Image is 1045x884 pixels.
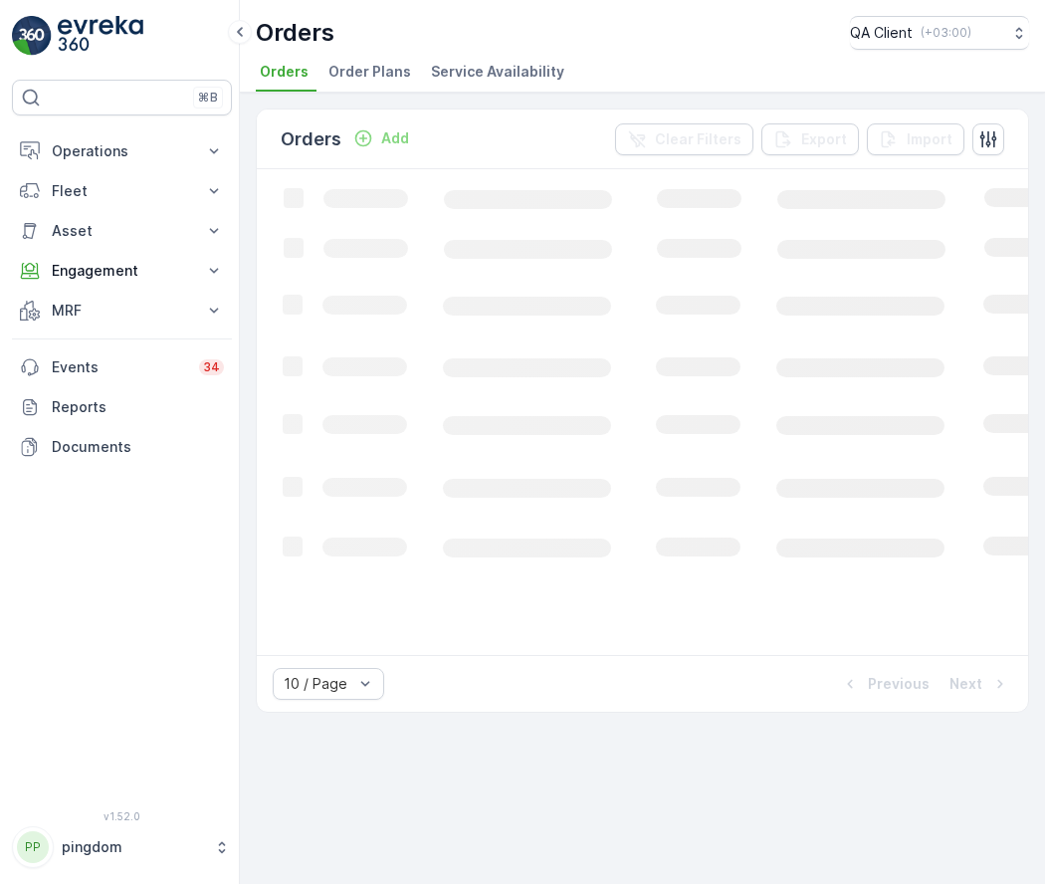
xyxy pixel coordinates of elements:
[17,831,49,863] div: PP
[655,129,741,149] p: Clear Filters
[12,347,232,387] a: Events34
[52,301,192,321] p: MRF
[52,141,192,161] p: Operations
[381,128,409,148] p: Add
[345,126,417,150] button: Add
[52,397,224,417] p: Reports
[12,211,232,251] button: Asset
[58,16,143,56] img: logo_light-DOdMpM7g.png
[801,129,847,149] p: Export
[260,62,309,82] span: Orders
[256,17,334,49] p: Orders
[12,810,232,822] span: v 1.52.0
[52,357,187,377] p: Events
[850,16,1029,50] button: QA Client(+03:00)
[52,181,192,201] p: Fleet
[12,171,232,211] button: Fleet
[868,674,930,694] p: Previous
[761,123,859,155] button: Export
[12,291,232,331] button: MRF
[62,837,204,857] p: pingdom
[921,25,971,41] p: ( +03:00 )
[431,62,564,82] span: Service Availability
[12,427,232,467] a: Documents
[907,129,952,149] p: Import
[12,387,232,427] a: Reports
[12,131,232,171] button: Operations
[12,16,52,56] img: logo
[198,90,218,106] p: ⌘B
[203,359,220,375] p: 34
[867,123,964,155] button: Import
[949,674,982,694] p: Next
[947,672,1012,696] button: Next
[12,826,232,868] button: PPpingdom
[615,123,753,155] button: Clear Filters
[52,437,224,457] p: Documents
[281,125,341,153] p: Orders
[52,261,192,281] p: Engagement
[850,23,913,43] p: QA Client
[52,221,192,241] p: Asset
[328,62,411,82] span: Order Plans
[12,251,232,291] button: Engagement
[838,672,932,696] button: Previous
